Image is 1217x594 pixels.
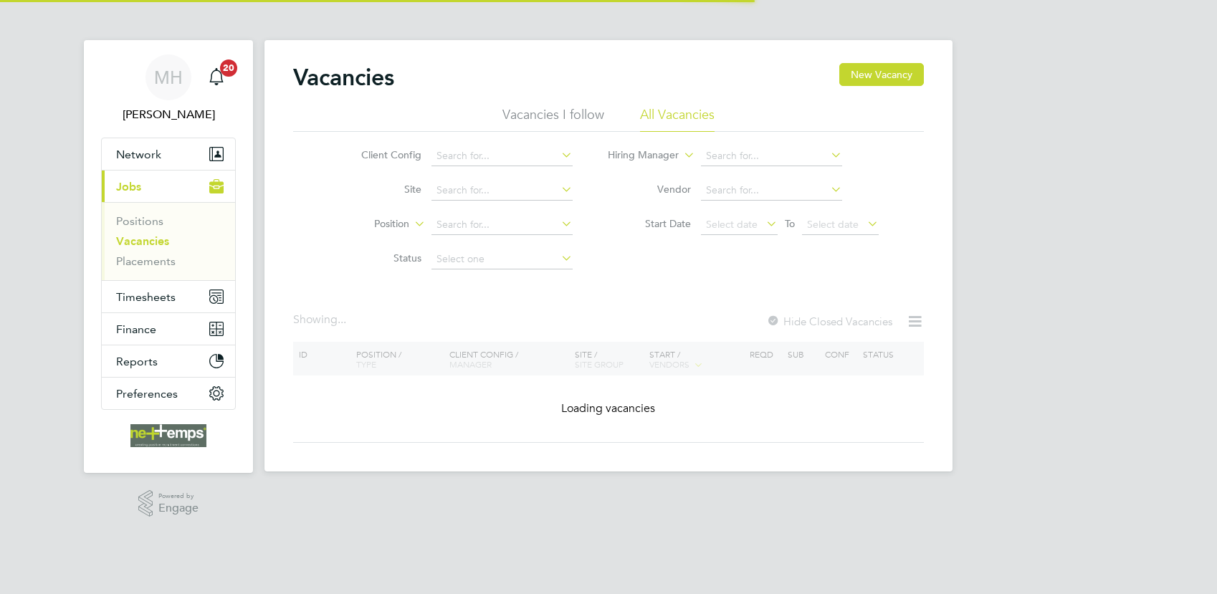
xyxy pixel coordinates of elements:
[154,68,183,87] span: MH
[502,106,604,132] li: Vacancies I follow
[608,183,691,196] label: Vendor
[431,146,573,166] input: Search for...
[84,40,253,473] nav: Main navigation
[339,252,421,264] label: Status
[293,312,349,327] div: Showing
[706,218,758,231] span: Select date
[701,181,842,201] input: Search for...
[102,138,235,170] button: Network
[339,148,421,161] label: Client Config
[781,214,799,233] span: To
[158,490,199,502] span: Powered by
[102,313,235,345] button: Finance
[293,63,394,92] h2: Vacancies
[431,181,573,201] input: Search for...
[640,106,715,132] li: All Vacancies
[102,345,235,377] button: Reports
[339,183,421,196] label: Site
[327,217,409,231] label: Position
[102,171,235,202] button: Jobs
[158,502,199,514] span: Engage
[130,424,206,447] img: net-temps-logo-retina.png
[116,290,176,304] span: Timesheets
[116,254,176,268] a: Placements
[807,218,859,231] span: Select date
[102,378,235,409] button: Preferences
[608,217,691,230] label: Start Date
[431,215,573,235] input: Search for...
[101,106,236,123] span: Michael Hallam
[116,355,158,368] span: Reports
[116,322,156,336] span: Finance
[116,214,163,228] a: Positions
[766,315,892,328] label: Hide Closed Vacancies
[101,424,236,447] a: Go to home page
[116,148,161,161] span: Network
[102,281,235,312] button: Timesheets
[701,146,842,166] input: Search for...
[839,63,924,86] button: New Vacancy
[338,312,346,327] span: ...
[220,59,237,77] span: 20
[116,234,169,248] a: Vacancies
[138,490,199,517] a: Powered byEngage
[596,148,679,163] label: Hiring Manager
[116,387,178,401] span: Preferences
[202,54,231,100] a: 20
[102,202,235,280] div: Jobs
[116,180,141,193] span: Jobs
[101,54,236,123] a: MH[PERSON_NAME]
[431,249,573,269] input: Select one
